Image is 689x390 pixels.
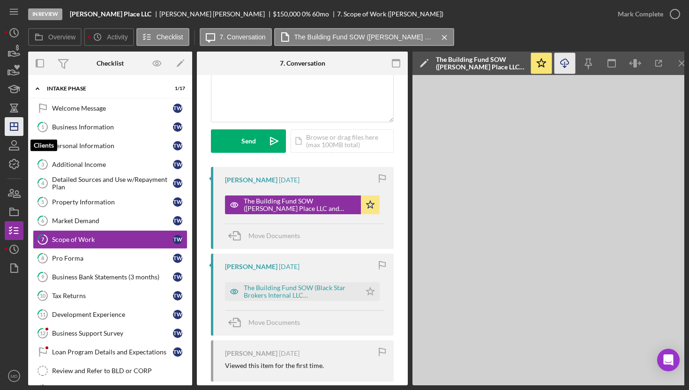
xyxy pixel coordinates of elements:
label: Activity [107,33,127,41]
a: 1Business InformationTW [33,118,187,136]
div: T W [173,291,182,300]
div: Personal Information [52,142,173,150]
button: Overview [28,28,82,46]
div: 0 % [302,10,311,18]
a: Loan Program Details and ExpectationsTW [33,343,187,361]
div: The Building Fund SOW (Black Star Brokers Internal LLC [STREET_ADDRESS] [DATE]).xlsx [244,284,356,299]
div: Send [241,129,256,153]
a: 4Detailed Sources and Use w/Repayment PlanTW [33,174,187,193]
div: T W [173,329,182,338]
a: 9Business Bank Statements (3 months)TW [33,268,187,286]
div: [PERSON_NAME] [225,350,277,357]
button: Send [211,129,286,153]
tspan: 4 [41,180,45,186]
span: $150,000 [273,10,300,18]
a: 10Tax ReturnsTW [33,286,187,305]
label: Checklist [157,33,183,41]
div: T W [173,197,182,207]
div: Checklist [97,60,124,67]
div: Intake Phase [47,86,162,91]
tspan: 2 [41,142,44,149]
div: Development Experience [52,311,173,318]
time: 2025-08-10 01:37 [279,176,300,184]
tspan: 1 [41,124,44,130]
div: T W [173,235,182,244]
tspan: 7 [41,236,45,242]
div: Business Support Survey [52,330,173,337]
text: MD [11,374,18,379]
a: 5Property InformationTW [33,193,187,211]
tspan: 11 [40,311,45,317]
span: Move Documents [248,232,300,240]
div: In Review [28,8,62,20]
div: 60 mo [312,10,329,18]
b: [PERSON_NAME] Place LLC [70,10,151,18]
div: The Building Fund SOW ([PERSON_NAME] Place LLC and [STREET_ADDRESS][US_STATE] [DATE]).xlsx [244,197,356,212]
div: Scope of Work [52,236,173,243]
tspan: 3 [41,161,44,167]
div: Viewed this item for the first time. [225,362,324,369]
tspan: 5 [41,199,44,205]
div: Open Intercom Messenger [657,349,680,371]
div: [PERSON_NAME] [225,176,277,184]
div: Business Bank Statements (3 months) [52,273,173,281]
button: The Building Fund SOW ([PERSON_NAME] Place LLC and [STREET_ADDRESS][US_STATE] [DATE]).xlsx [225,195,380,214]
a: 11Development ExperienceTW [33,305,187,324]
div: T W [173,160,182,169]
label: The Building Fund SOW ([PERSON_NAME] Place LLC and [STREET_ADDRESS][US_STATE] [DATE]).xlsx [294,33,435,41]
button: Activity [84,28,134,46]
tspan: 9 [41,274,45,280]
div: Additional Income [52,161,173,168]
button: Mark Complete [608,5,684,23]
time: 2025-07-31 18:45 [279,263,300,270]
div: T W [173,179,182,188]
div: T W [173,254,182,263]
div: Market Demand [52,217,173,225]
div: Tax Returns [52,292,173,300]
div: Property Information [52,198,173,206]
div: T W [173,272,182,282]
div: T W [173,310,182,319]
div: T W [173,122,182,132]
div: [PERSON_NAME] [225,263,277,270]
label: Overview [48,33,75,41]
div: Welcome Message [52,105,173,112]
tspan: 6 [41,217,45,224]
button: The Building Fund SOW (Black Star Brokers Internal LLC [STREET_ADDRESS] [DATE]).xlsx [225,282,380,301]
time: 2025-07-30 21:08 [279,350,300,357]
div: 1 / 17 [168,86,185,91]
div: Mark Complete [618,5,663,23]
div: The Building Fund SOW ([PERSON_NAME] Place LLC and [STREET_ADDRESS][US_STATE] [DATE]).xlsx [436,56,525,71]
a: 8Pro FormaTW [33,249,187,268]
div: T W [173,141,182,150]
a: Welcome MessageTW [33,99,187,118]
div: Loan Program Details and Expectations [52,348,173,356]
a: 12Business Support SurveyTW [33,324,187,343]
tspan: 12 [40,330,45,336]
button: MD [5,367,23,385]
div: 7. Scope of Work ([PERSON_NAME]) [337,10,443,18]
tspan: 10 [40,292,46,299]
tspan: 8 [41,255,44,261]
button: The Building Fund SOW ([PERSON_NAME] Place LLC and [STREET_ADDRESS][US_STATE] [DATE]).xlsx [274,28,454,46]
a: Review and Refer to BLD or CORP [33,361,187,380]
a: 3Additional IncomeTW [33,155,187,174]
button: Move Documents [225,311,309,334]
div: [PERSON_NAME] [PERSON_NAME] [159,10,273,18]
div: Detailed Sources and Use w/Repayment Plan [52,176,173,191]
div: Review and Refer to BLD or CORP [52,367,187,375]
button: 7. Conversation [200,28,272,46]
label: 7. Conversation [220,33,266,41]
div: T W [173,104,182,113]
div: Business Information [52,123,173,131]
span: Move Documents [248,318,300,326]
a: 7Scope of WorkTW [33,230,187,249]
div: 7. Conversation [280,60,325,67]
div: Pro Forma [52,255,173,262]
button: Move Documents [225,224,309,247]
div: T W [173,216,182,225]
a: 6Market DemandTW [33,211,187,230]
div: T W [173,347,182,357]
button: Checklist [136,28,189,46]
a: 2Personal InformationTW [33,136,187,155]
